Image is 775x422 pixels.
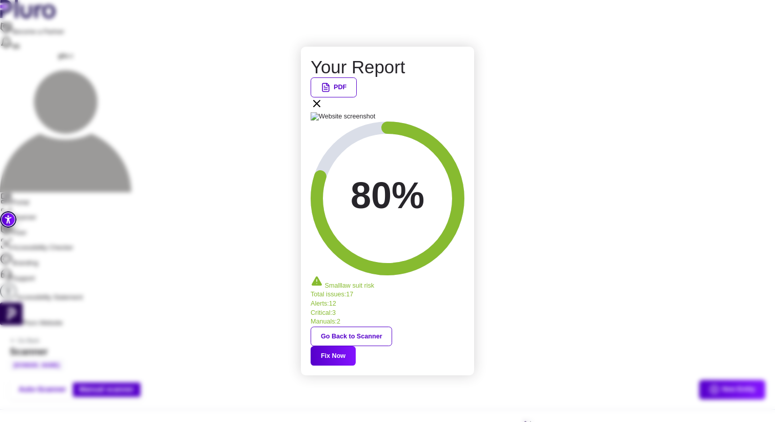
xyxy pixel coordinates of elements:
button: Go Back to Scanner [311,327,392,346]
h2: Your Report [311,56,464,78]
span: 12 [329,300,336,307]
span: 3 [332,309,336,316]
img: Website screenshot [311,112,464,122]
button: Fix Now [311,346,356,366]
li: Alerts : [311,299,464,309]
li: Total issues : [311,290,464,299]
span: 2 [337,318,340,325]
li: Manuals : [311,317,464,327]
text: 80% [351,175,424,216]
span: 17 [346,291,353,298]
div: Small law suit risk [311,275,464,291]
li: Critical : [311,309,464,318]
button: PDF [311,77,357,97]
